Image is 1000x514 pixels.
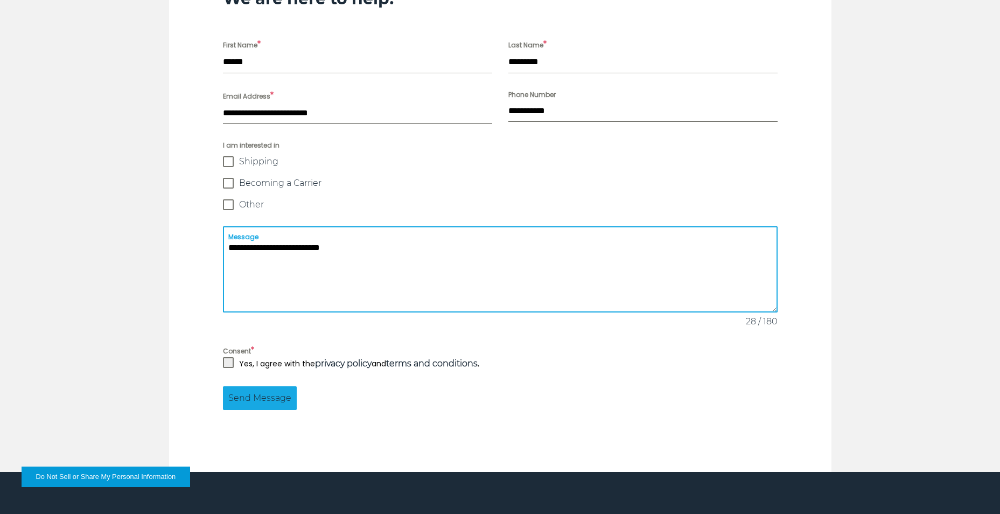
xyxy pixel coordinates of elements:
strong: . [386,358,479,369]
button: Do Not Sell or Share My Personal Information [22,467,190,487]
label: Shipping [223,156,778,167]
p: Yes, I agree with the and [239,357,479,370]
a: privacy policy [315,358,372,369]
span: Becoming a Carrier [239,178,321,189]
label: Other [223,199,778,210]
span: Send Message [228,392,291,405]
span: I am interested in [223,140,778,151]
label: Becoming a Carrier [223,178,778,189]
span: Shipping [239,156,278,167]
span: 28 / 180 [746,315,778,328]
span: Other [239,199,264,210]
label: Consent [223,344,778,357]
a: terms and conditions [386,358,478,369]
button: Send Message [223,386,297,410]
